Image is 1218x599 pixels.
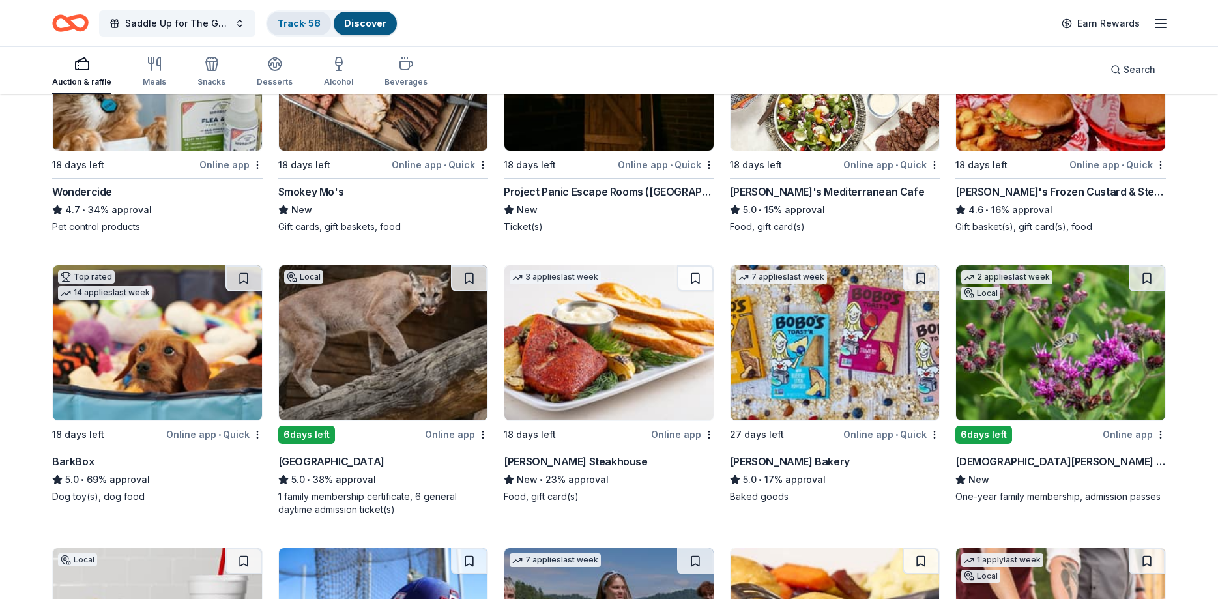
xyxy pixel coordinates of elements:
div: Project Panic Escape Rooms ([GEOGRAPHIC_DATA]) [504,184,714,199]
span: 5.0 [291,472,305,488]
div: 1 apply last week [961,553,1043,567]
div: 18 days left [730,157,782,173]
div: Beverages [384,77,428,87]
div: 18 days left [52,427,104,443]
div: 18 days left [278,157,330,173]
span: • [895,160,898,170]
div: 38% approval [278,472,489,488]
div: [DEMOGRAPHIC_DATA][PERSON_NAME] Wildflower Center [955,454,1166,469]
span: • [759,205,762,215]
div: Meals [143,77,166,87]
div: 7 applies last week [736,270,827,284]
a: Image for Bobo's Bakery7 applieslast week27 days leftOnline app•Quick[PERSON_NAME] Bakery5.0•17% ... [730,265,940,503]
span: Saddle Up for The Guild [125,16,229,31]
span: New [517,472,538,488]
div: 3 applies last week [510,270,601,284]
span: • [986,205,989,215]
img: Image for Lady Bird Johnson Wildflower Center [956,265,1165,420]
div: [PERSON_NAME] Bakery [730,454,850,469]
div: Food, gift card(s) [504,490,714,503]
span: • [444,160,446,170]
div: 69% approval [52,472,263,488]
span: • [82,205,85,215]
div: 16% approval [955,202,1166,218]
div: Local [961,570,1000,583]
span: • [759,475,762,485]
div: 23% approval [504,472,714,488]
div: Online app [425,426,488,443]
span: • [1122,160,1124,170]
div: Online app Quick [1069,156,1166,173]
button: Search [1100,57,1166,83]
div: 27 days left [730,427,784,443]
div: 18 days left [52,157,104,173]
a: Discover [344,18,386,29]
a: Image for BarkBoxTop rated14 applieslast week18 days leftOnline app•QuickBarkBox5.0•69% approvalD... [52,265,263,503]
div: Online app [1103,426,1166,443]
div: Snacks [197,77,225,87]
span: • [81,475,84,485]
div: Online app [199,156,263,173]
button: Track· 58Discover [266,10,398,37]
div: Online app Quick [392,156,488,173]
div: Alcohol [324,77,353,87]
img: Image for Bobo's Bakery [731,265,940,420]
span: • [218,430,221,440]
div: Online app Quick [843,156,940,173]
div: 18 days left [504,157,556,173]
div: Desserts [257,77,293,87]
a: Image for Houston ZooLocal6days leftOnline app[GEOGRAPHIC_DATA]5.0•38% approval1 family membershi... [278,265,489,516]
img: Image for Houston Zoo [279,265,488,420]
img: Image for BarkBox [53,265,262,420]
div: Ticket(s) [504,220,714,233]
div: 6 days left [278,426,335,444]
div: [PERSON_NAME]'s Mediterranean Cafe [730,184,924,199]
span: 4.6 [968,202,983,218]
div: One-year family membership, admission passes [955,490,1166,503]
div: 34% approval [52,202,263,218]
div: 18 days left [504,427,556,443]
div: Dog toy(s), dog food [52,490,263,503]
div: BarkBox [52,454,94,469]
span: • [540,475,544,485]
a: Image for Lady Bird Johnson Wildflower Center2 applieslast weekLocal6days leftOnline app[DEMOGRAP... [955,265,1166,503]
div: 2 applies last week [961,270,1052,284]
div: Baked goods [730,490,940,503]
div: Online app Quick [618,156,714,173]
div: 1 family membership certificate, 6 general daytime admission ticket(s) [278,490,489,516]
div: 17% approval [730,472,940,488]
div: [GEOGRAPHIC_DATA] [278,454,384,469]
span: Search [1124,62,1155,78]
div: Food, gift card(s) [730,220,940,233]
a: Track· 58 [278,18,321,29]
span: New [291,202,312,218]
span: 5.0 [743,472,757,488]
button: Snacks [197,51,225,94]
span: • [307,475,310,485]
a: Home [52,8,89,38]
span: New [968,472,989,488]
div: 14 applies last week [58,286,152,300]
div: Gift cards, gift baskets, food [278,220,489,233]
button: Saddle Up for The Guild [99,10,255,37]
div: Local [284,270,323,284]
button: Meals [143,51,166,94]
div: Online app Quick [166,426,263,443]
button: Beverages [384,51,428,94]
div: Gift basket(s), gift card(s), food [955,220,1166,233]
div: Wondercide [52,184,112,199]
div: [PERSON_NAME]'s Frozen Custard & Steakburgers [955,184,1166,199]
span: New [517,202,538,218]
div: Top rated [58,270,115,284]
div: 6 days left [955,426,1012,444]
div: Online app [651,426,714,443]
div: Pet control products [52,220,263,233]
button: Desserts [257,51,293,94]
div: Auction & raffle [52,77,111,87]
span: • [895,430,898,440]
a: Image for Perry's Steakhouse3 applieslast week18 days leftOnline app[PERSON_NAME] SteakhouseNew•2... [504,265,714,503]
span: 4.7 [65,202,80,218]
a: Earn Rewards [1054,12,1148,35]
div: 15% approval [730,202,940,218]
img: Image for Perry's Steakhouse [504,265,714,420]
